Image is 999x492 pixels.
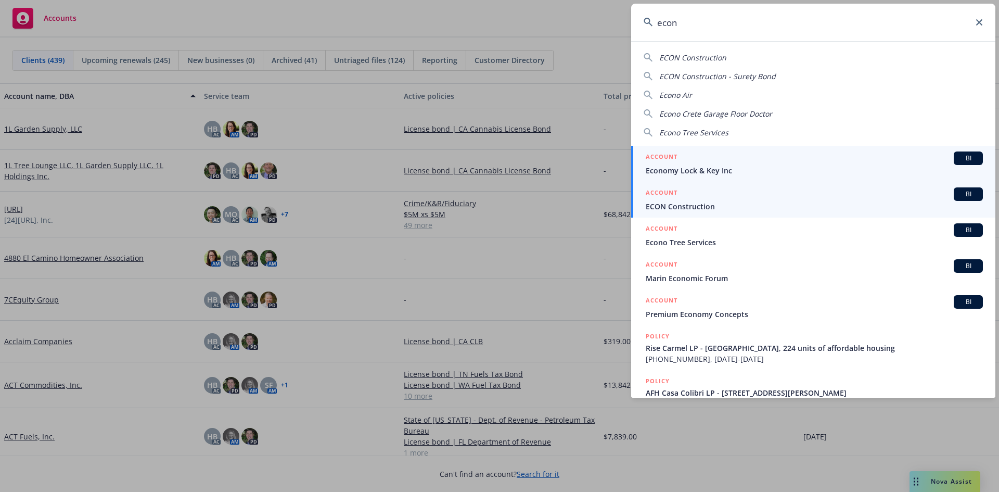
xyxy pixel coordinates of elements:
a: ACCOUNTBIPremium Economy Concepts [631,289,995,325]
a: ACCOUNTBIEconomy Lock & Key Inc [631,146,995,182]
span: BI [958,261,979,271]
span: Econo Air [659,90,692,100]
input: Search... [631,4,995,41]
span: AFH Casa Colibri LP - [STREET_ADDRESS][PERSON_NAME] [646,387,983,398]
span: BI [958,225,979,235]
span: Econo Tree Services [659,128,728,137]
span: [PHONE_NUMBER], [DATE]-[DATE] [646,354,983,364]
a: ACCOUNTBIMarin Economic Forum [631,254,995,289]
a: POLICYAFH Casa Colibri LP - [STREET_ADDRESS][PERSON_NAME] [631,370,995,415]
a: ACCOUNTBIEcono Tree Services [631,218,995,254]
span: Econo Tree Services [646,237,983,248]
span: BI [958,190,979,199]
span: Premium Economy Concepts [646,309,983,320]
h5: ACCOUNT [646,152,677,164]
h5: ACCOUNT [646,223,677,236]
h5: POLICY [646,376,670,386]
span: BI [958,154,979,163]
span: ECON Construction - Surety Bond [659,71,776,81]
span: Econo Crete Garage Floor Doctor [659,109,772,119]
h5: ACCOUNT [646,295,677,308]
span: Economy Lock & Key Inc [646,165,983,176]
h5: ACCOUNT [646,187,677,200]
span: ECON Construction [659,53,726,62]
a: ACCOUNTBIECON Construction [631,182,995,218]
h5: ACCOUNT [646,259,677,272]
span: ECON Construction [646,201,983,212]
a: POLICYRise Carmel LP - [GEOGRAPHIC_DATA], 224 units of affordable housing[PHONE_NUMBER], [DATE]-[... [631,325,995,370]
span: Marin Economic Forum [646,273,983,284]
h5: POLICY [646,331,670,342]
span: Rise Carmel LP - [GEOGRAPHIC_DATA], 224 units of affordable housing [646,343,983,354]
span: BI [958,297,979,307]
